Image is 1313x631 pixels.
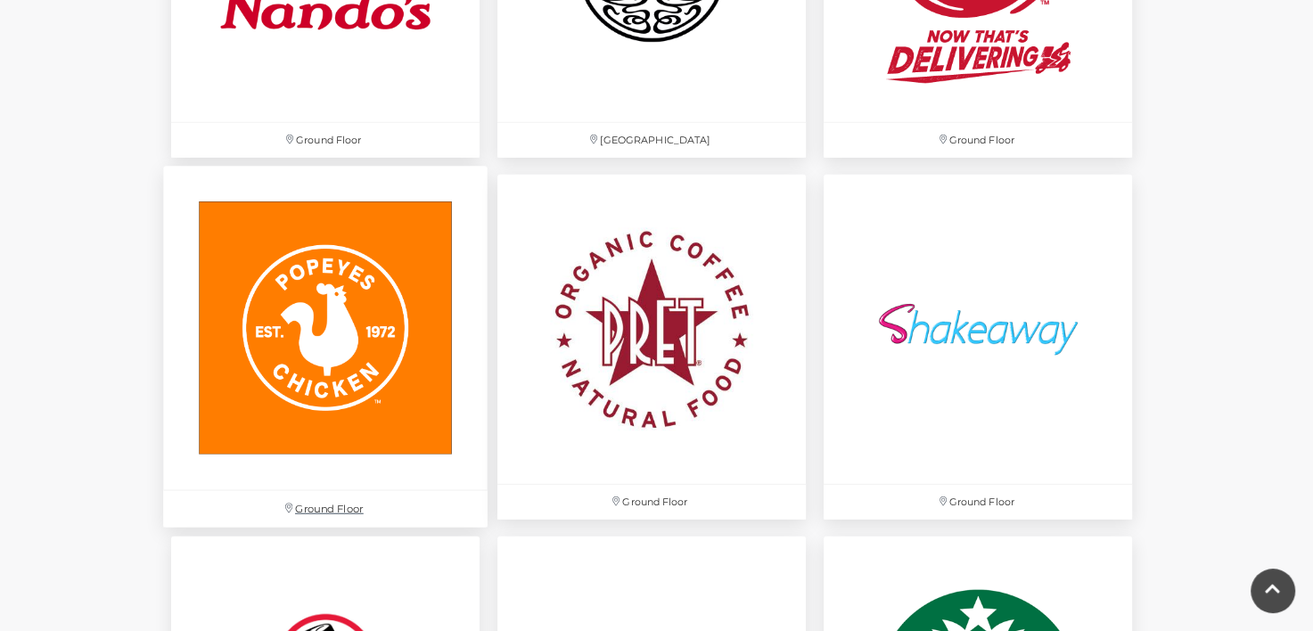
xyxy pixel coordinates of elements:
p: [GEOGRAPHIC_DATA] [497,123,806,158]
p: Ground Floor [171,123,480,158]
p: Ground Floor [497,485,806,520]
p: Ground Floor [824,485,1132,520]
p: Ground Floor [824,123,1132,158]
a: Ground Floor [153,157,496,537]
p: Ground Floor [163,491,488,528]
a: Ground Floor [488,166,815,528]
a: Ground Floor [815,166,1141,528]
